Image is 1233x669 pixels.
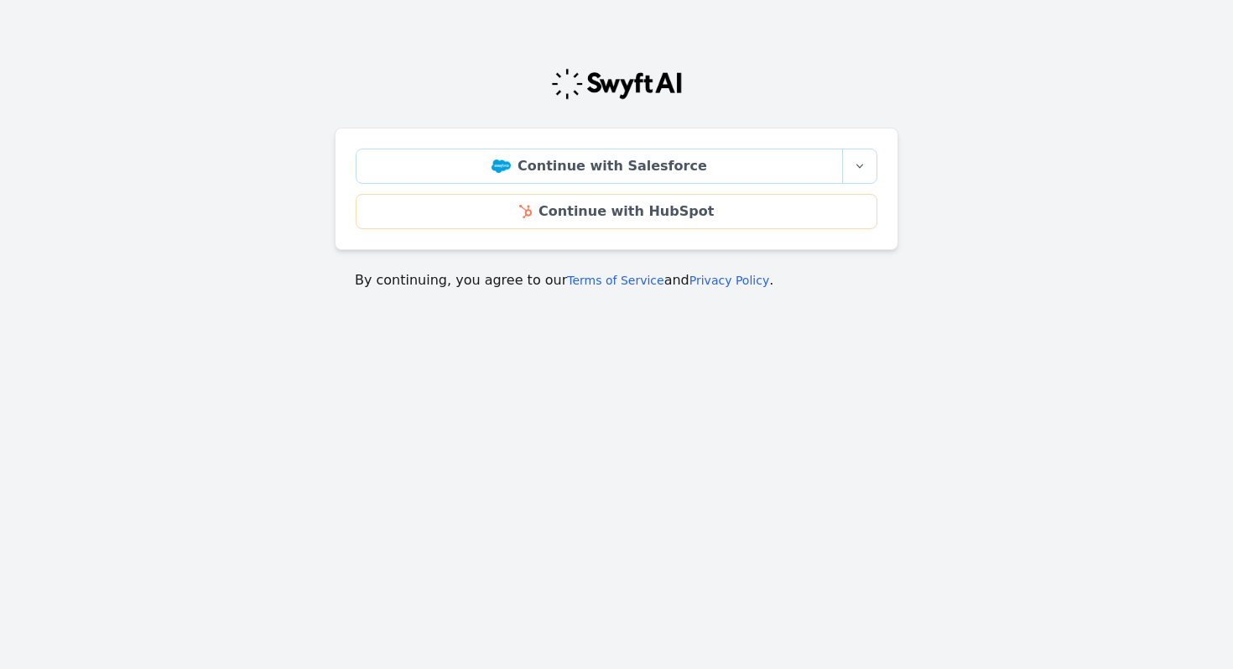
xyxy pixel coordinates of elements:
a: Terms of Service [567,274,663,287]
img: Swyft Logo [550,67,683,101]
img: Salesforce [492,159,511,173]
a: Continue with Salesforce [356,149,843,184]
a: Privacy Policy [689,274,769,287]
p: By continuing, you agree to our and . [355,270,878,290]
img: HubSpot [519,205,532,218]
a: Continue with HubSpot [356,194,877,229]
